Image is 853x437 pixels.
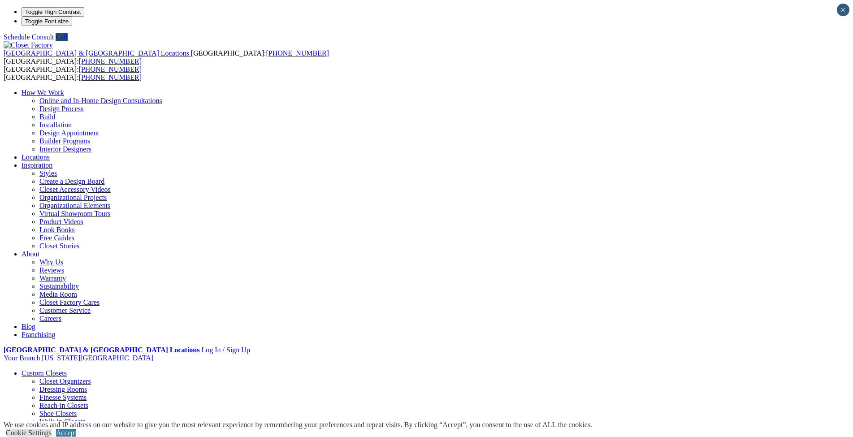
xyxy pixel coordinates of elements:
a: Shoe Closets [39,410,77,417]
a: Careers [39,315,61,322]
a: Why Us [39,258,63,266]
a: Virtual Showroom Tours [39,210,111,217]
a: Online and In-Home Design Consultations [39,97,162,104]
a: [GEOGRAPHIC_DATA] & [GEOGRAPHIC_DATA] Locations [4,346,199,354]
span: Toggle Font size [25,18,69,25]
a: Reviews [39,266,64,274]
a: Dressing Rooms [39,385,87,393]
a: [PHONE_NUMBER] [79,65,142,73]
a: Call [56,33,68,41]
a: Closet Organizers [39,377,91,385]
a: Product Videos [39,218,83,225]
a: Walk-in Closets [39,418,85,425]
a: [PHONE_NUMBER] [79,57,142,65]
a: Locations [22,153,50,161]
a: Media Room [39,290,77,298]
a: Design Process [39,105,83,112]
a: Your Branch [US_STATE][GEOGRAPHIC_DATA] [4,354,153,362]
a: Interior Designers [39,145,91,153]
button: Close [837,4,849,16]
a: [PHONE_NUMBER] [266,49,329,57]
span: [GEOGRAPHIC_DATA]: [GEOGRAPHIC_DATA]: [4,65,142,81]
a: Installation [39,121,72,129]
a: Finesse Systems [39,394,87,401]
a: Free Guides [39,234,74,242]
a: Look Books [39,226,75,234]
a: [GEOGRAPHIC_DATA] & [GEOGRAPHIC_DATA] Locations [4,49,191,57]
a: Accept [56,429,76,437]
div: We use cookies and IP address on our website to give you the most relevant experience by remember... [4,421,592,429]
a: Cookie Settings [6,429,52,437]
a: Inspiration [22,161,52,169]
a: Builder Programs [39,137,90,145]
a: Design Appointment [39,129,99,137]
span: [US_STATE][GEOGRAPHIC_DATA] [42,354,153,362]
button: Toggle Font size [22,17,72,26]
a: Custom Closets [22,369,67,377]
a: Warranty [39,274,66,282]
a: Blog [22,323,35,330]
a: Build [39,113,56,121]
a: Log In / Sign Up [201,346,250,354]
a: About [22,250,39,258]
a: Closet Factory Cares [39,299,100,306]
a: Customer Service [39,307,91,314]
img: Closet Factory [4,41,53,49]
span: Toggle High Contrast [25,9,81,15]
a: Create a Design Board [39,177,104,185]
button: Toggle High Contrast [22,7,84,17]
a: How We Work [22,89,64,96]
a: Reach-in Closets [39,402,88,409]
a: Organizational Elements [39,202,110,209]
span: Your Branch [4,354,40,362]
a: [PHONE_NUMBER] [79,74,142,81]
span: [GEOGRAPHIC_DATA] & [GEOGRAPHIC_DATA] Locations [4,49,189,57]
a: Sustainability [39,282,79,290]
a: Styles [39,169,57,177]
a: Franchising [22,331,56,338]
span: [GEOGRAPHIC_DATA]: [GEOGRAPHIC_DATA]: [4,49,329,65]
a: Closet Stories [39,242,79,250]
a: Schedule Consult [4,33,54,41]
a: Organizational Projects [39,194,107,201]
a: Closet Accessory Videos [39,186,111,193]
